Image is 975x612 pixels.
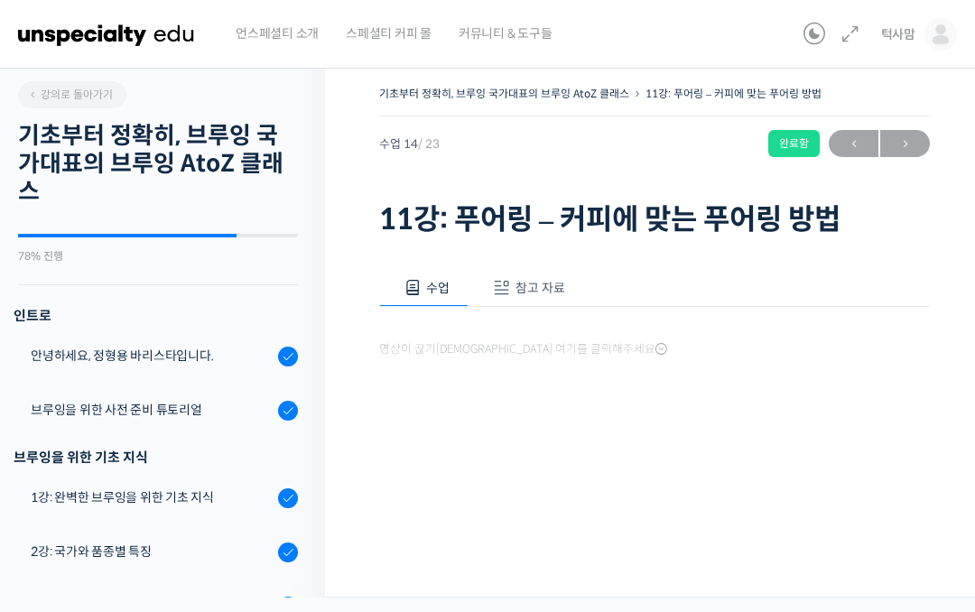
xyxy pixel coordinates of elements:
[768,130,820,157] div: 완료함
[31,542,273,561] div: 2강: 국가와 품종별 특징
[27,88,113,101] span: 강의로 돌아가기
[829,130,878,157] a: ←이전
[880,130,930,157] a: 다음→
[418,136,440,152] span: / 23
[379,87,629,100] a: 기초부터 정확히, 브루잉 국가대표의 브루잉 AtoZ 클래스
[881,26,915,42] span: 턱사맘
[379,138,440,150] span: 수업 14
[880,132,930,156] span: →
[18,122,298,207] h2: 기초부터 정확히, 브루잉 국가대표의 브루잉 AtoZ 클래스
[829,132,878,156] span: ←
[31,487,273,507] div: 1강: 완벽한 브루잉을 위한 기초 지식
[515,280,565,296] span: 참고 자료
[14,445,298,469] div: 브루잉을 위한 기초 지식
[645,87,822,100] a: 11강: 푸어링 – 커피에 맞는 푸어링 방법
[379,202,930,236] h1: 11강: 푸어링 – 커피에 맞는 푸어링 방법
[18,251,298,262] div: 78% 진행
[31,400,273,420] div: 브루잉을 위한 사전 준비 튜토리얼
[14,303,298,328] h3: 인트로
[426,280,450,296] span: 수업
[379,342,667,357] span: 영상이 끊기[DEMOGRAPHIC_DATA] 여기를 클릭해주세요
[31,346,273,366] div: 안녕하세요, 정형용 바리스타입니다.
[18,81,126,108] a: 강의로 돌아가기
